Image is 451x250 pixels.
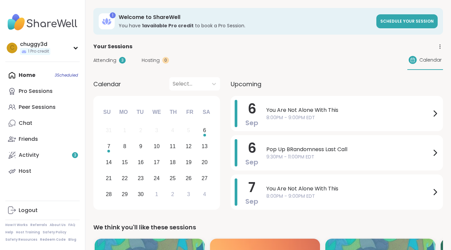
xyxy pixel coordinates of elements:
[150,171,164,185] div: Choose Wednesday, September 24th, 2025
[171,190,174,199] div: 2
[202,158,208,167] div: 20
[171,126,174,135] div: 4
[182,105,197,120] div: Fr
[40,237,66,242] a: Redeem Code
[202,174,208,183] div: 27
[266,153,431,160] span: 9:30PM - 11:00PM EDT
[122,174,128,183] div: 22
[139,126,142,135] div: 2
[155,190,158,199] div: 1
[266,145,431,153] span: Pop Up BRandomness Last Call
[166,105,181,120] div: Th
[107,142,110,151] div: 7
[10,44,14,52] span: c
[197,139,212,154] div: Choose Saturday, September 13th, 2025
[110,12,116,18] div: 1
[19,135,38,143] div: Friends
[5,230,13,235] a: Help
[122,158,128,167] div: 15
[150,124,164,138] div: Not available Wednesday, September 3rd, 2025
[150,155,164,170] div: Choose Wednesday, September 17th, 2025
[154,142,160,151] div: 10
[166,139,180,154] div: Choose Thursday, September 11th, 2025
[20,41,50,48] div: chuggy3d
[5,99,80,115] a: Peer Sessions
[203,190,206,199] div: 4
[5,147,80,163] a: Activity3
[43,230,66,235] a: Safety Policy
[93,43,132,51] span: Your Sessions
[102,187,116,201] div: Choose Sunday, September 28th, 2025
[166,187,180,201] div: Choose Thursday, October 2nd, 2025
[134,139,148,154] div: Choose Tuesday, September 9th, 2025
[138,174,144,183] div: 23
[186,142,192,151] div: 12
[245,118,258,127] span: Sep
[74,152,76,158] span: 3
[19,207,38,214] div: Logout
[166,155,180,170] div: Choose Thursday, September 18th, 2025
[142,57,160,64] span: Hosting
[181,124,196,138] div: Not available Friday, September 5th, 2025
[197,187,212,201] div: Choose Saturday, October 4th, 2025
[119,14,372,21] h3: Welcome to ShareWell
[134,171,148,185] div: Choose Tuesday, September 23rd, 2025
[134,187,148,201] div: Choose Tuesday, September 30th, 2025
[106,126,112,135] div: 31
[166,171,180,185] div: Choose Thursday, September 25th, 2025
[50,223,66,227] a: About Us
[106,158,112,167] div: 14
[19,88,53,95] div: Pro Sessions
[154,174,160,183] div: 24
[118,124,132,138] div: Not available Monday, September 1st, 2025
[248,100,256,118] span: 6
[100,105,114,120] div: Su
[30,223,47,227] a: Referrals
[170,174,176,183] div: 25
[102,171,116,185] div: Choose Sunday, September 21st, 2025
[186,174,192,183] div: 26
[19,151,39,159] div: Activity
[203,126,206,135] div: 6
[5,115,80,131] a: Chat
[118,139,132,154] div: Choose Monday, September 8th, 2025
[155,126,158,135] div: 3
[266,106,431,114] span: You Are Not Alone With This
[102,124,116,138] div: Not available Sunday, August 31st, 2025
[142,22,194,29] b: 1 available Pro credit
[5,11,80,34] img: ShareWell Nav Logo
[5,202,80,218] a: Logout
[187,126,190,135] div: 5
[5,83,80,99] a: Pro Sessions
[197,124,212,138] div: Choose Saturday, September 6th, 2025
[245,157,258,167] span: Sep
[266,185,431,193] span: You Are Not Alone With This
[150,139,164,154] div: Choose Wednesday, September 10th, 2025
[266,193,431,200] span: 8:00PM - 9:00PM EDT
[28,49,49,54] span: 1 Pro credit
[5,163,80,179] a: Host
[102,139,116,154] div: Choose Sunday, September 7th, 2025
[181,155,196,170] div: Choose Friday, September 19th, 2025
[181,139,196,154] div: Choose Friday, September 12th, 2025
[199,105,214,120] div: Sa
[197,171,212,185] div: Choose Saturday, September 27th, 2025
[181,171,196,185] div: Choose Friday, September 26th, 2025
[138,158,144,167] div: 16
[93,57,116,64] span: Attending
[123,142,126,151] div: 8
[231,80,261,89] span: Upcoming
[118,155,132,170] div: Choose Monday, September 15th, 2025
[197,155,212,170] div: Choose Saturday, September 20th, 2025
[93,223,443,232] div: We think you'll like these sessions
[166,124,180,138] div: Not available Thursday, September 4th, 2025
[380,18,434,24] span: Schedule your session
[149,105,164,120] div: We
[123,126,126,135] div: 1
[19,120,32,127] div: Chat
[134,124,148,138] div: Not available Tuesday, September 2nd, 2025
[16,230,40,235] a: Host Training
[150,187,164,201] div: Choose Wednesday, October 1st, 2025
[154,158,160,167] div: 17
[122,190,128,199] div: 29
